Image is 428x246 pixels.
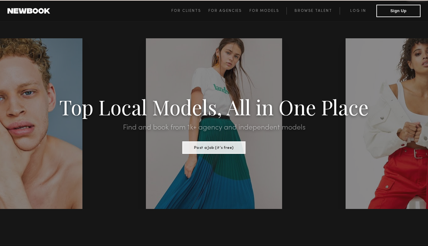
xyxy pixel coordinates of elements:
[249,7,287,15] a: For Models
[32,124,396,131] h2: Find and book from 1k+ agency and independent models
[208,9,242,13] span: For Agencies
[32,97,396,116] h1: Top Local Models, All in One Place
[183,144,246,150] a: Post a Job (it’s free)
[208,7,249,15] a: For Agencies
[171,7,208,15] a: For Clients
[249,9,279,13] span: For Models
[376,5,421,17] button: Sign Up
[286,7,340,15] a: Browse Talent
[340,7,376,15] a: Log in
[183,141,246,154] button: Post a Job (it’s free)
[171,9,201,13] span: For Clients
